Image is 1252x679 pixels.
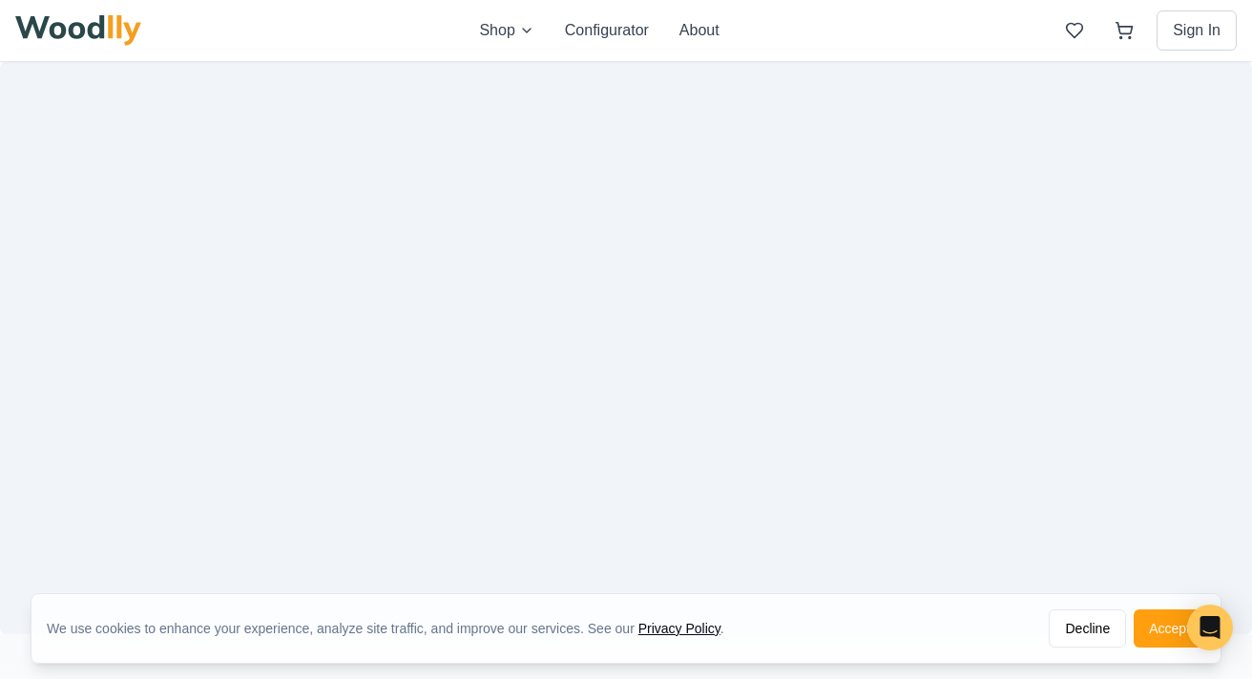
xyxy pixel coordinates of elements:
[1049,609,1126,648] button: Decline
[1134,609,1205,648] button: Accept
[15,15,141,46] img: Woodlly
[638,621,720,636] a: Privacy Policy
[1157,10,1237,51] button: Sign In
[47,619,740,638] div: We use cookies to enhance your experience, analyze site traffic, and improve our services. See our .
[479,19,533,42] button: Shop
[565,19,649,42] button: Configurator
[1187,605,1233,650] div: Open Intercom Messenger
[679,19,720,42] button: About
